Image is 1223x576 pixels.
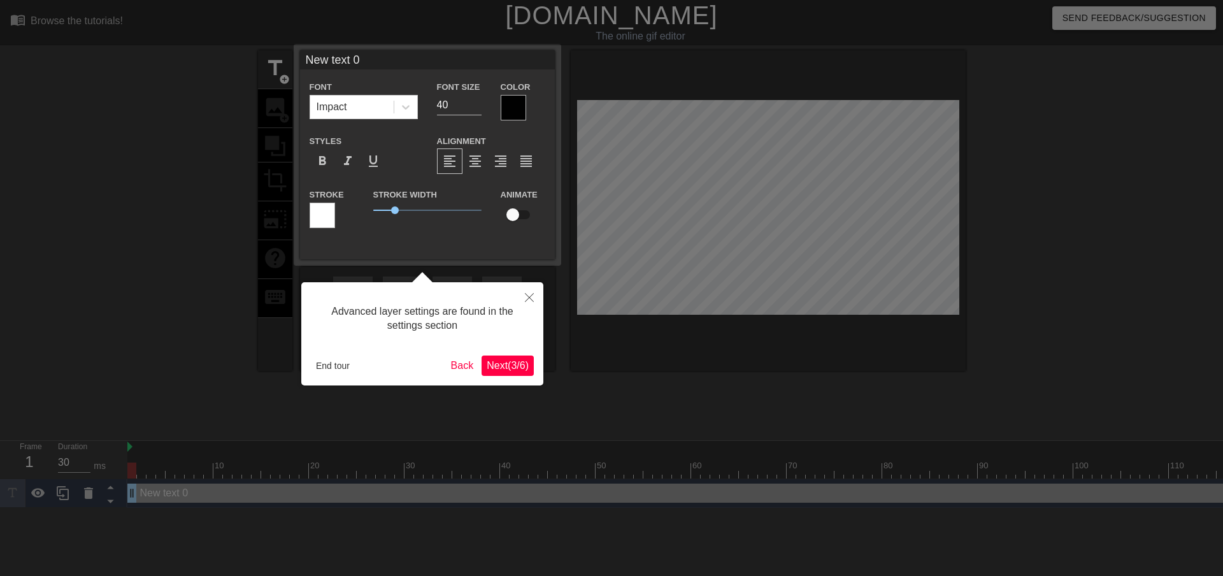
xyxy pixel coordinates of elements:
button: Back [446,356,479,376]
span: Next ( 3 / 6 ) [487,360,529,371]
button: Next [482,356,534,376]
button: Close [515,282,543,312]
button: End tour [311,356,355,375]
div: Advanced layer settings are found in the settings section [311,292,534,346]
